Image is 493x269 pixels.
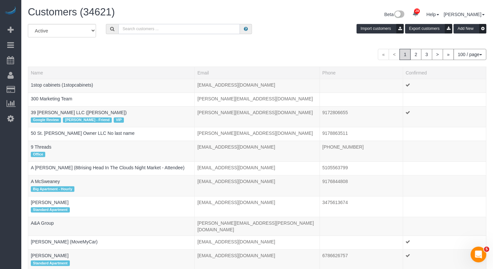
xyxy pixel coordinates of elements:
a: > [432,49,443,60]
div: Tags [31,102,192,104]
td: Confirmed [403,236,486,250]
td: Confirmed [403,162,486,176]
span: [PERSON_NAME] - Friend [63,117,112,123]
td: Confirmed [403,106,486,127]
a: 9 Threads [31,144,51,150]
td: Email [195,93,320,106]
td: Name [28,127,195,141]
div: Tags [31,88,192,90]
button: Import customers [357,24,404,33]
td: Name [28,79,195,93]
span: Standard Apartment [31,207,70,213]
td: Phone [320,196,403,217]
td: Name [28,106,195,127]
span: Office [31,152,45,157]
span: Standard Apartment [31,260,70,266]
td: Confirmed [403,141,486,161]
a: 50 St. [PERSON_NAME] Owner LLC No last name [31,131,135,136]
td: Phone [320,93,403,106]
img: Automaid Logo [4,7,17,16]
td: Name [28,196,195,217]
div: Tags [31,150,192,159]
th: Confirmed [403,67,486,79]
a: 3 [421,49,432,60]
td: Name [28,176,195,196]
td: Confirmed [403,176,486,196]
div: Tags [31,171,192,173]
div: Tags [31,226,192,228]
a: A&A Group [31,220,54,226]
a: [PERSON_NAME] [31,200,69,205]
td: Phone [320,141,403,161]
td: Email [195,79,320,93]
span: Customers (34621) [28,6,115,18]
td: Email [195,106,320,127]
iframe: Intercom live chat [471,247,486,262]
td: Phone [320,106,403,127]
a: [PERSON_NAME] [444,12,485,17]
a: » [443,49,454,60]
img: New interface [394,10,404,19]
td: Phone [320,127,403,141]
td: Name [28,141,195,161]
a: 28 [409,7,422,21]
td: Email [195,127,320,141]
a: 1stop cabinets (1stopcabinets) [31,82,93,88]
th: Phone [320,67,403,79]
td: Phone [320,79,403,93]
a: [PERSON_NAME] (MoveMyCar) [31,239,98,244]
td: Name [28,217,195,236]
td: Confirmed [403,93,486,106]
td: Phone [320,162,403,176]
a: Beta [385,12,405,17]
td: Email [195,176,320,196]
th: Name [28,67,195,79]
div: Tags [31,185,192,193]
span: 28 [414,9,420,14]
td: Phone [320,176,403,196]
span: 5 [484,247,489,252]
div: Tags [31,206,192,214]
a: 2 [410,49,422,60]
span: Google Review [31,117,61,123]
a: Help [426,12,439,17]
a: 300 Marketing Team [31,96,72,101]
span: Big Apartment - Hourly [31,186,74,192]
td: Confirmed [403,217,486,236]
td: Confirmed [403,79,486,93]
button: Export customers [405,24,452,33]
td: Email [195,217,320,236]
a: A McSweaney [31,179,60,184]
td: Confirmed [403,127,486,141]
td: Name [28,162,195,176]
div: Tags [31,245,192,247]
div: Tags [31,136,192,138]
span: 1 [400,49,411,60]
td: Email [195,162,320,176]
button: 100 / page [454,49,486,60]
td: Name [28,93,195,106]
div: Tags [31,116,192,124]
div: Tags [31,259,192,267]
a: A [PERSON_NAME] (88rising Head In The Clouds Night Market - Attendee) [31,165,185,170]
nav: Pagination navigation [378,49,486,60]
a: [PERSON_NAME] [31,253,69,258]
td: Email [195,141,320,161]
td: Phone [320,236,403,250]
input: Search customers ... [118,24,240,34]
span: « [378,49,389,60]
td: Email [195,196,320,217]
td: Confirmed [403,196,486,217]
button: Add New [454,24,486,33]
span: VIP [114,117,124,123]
td: Phone [320,217,403,236]
span: < [389,49,400,60]
td: Name [28,236,195,250]
td: Email [195,236,320,250]
th: Email [195,67,320,79]
a: 39 [PERSON_NAME] LLC ([PERSON_NAME]) [31,110,127,115]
